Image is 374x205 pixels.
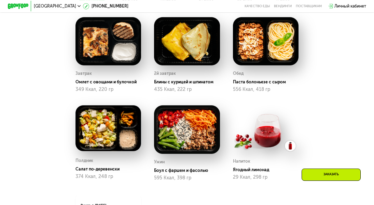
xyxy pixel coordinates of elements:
[75,174,141,179] div: 374 Ккал, 248 гр
[233,167,303,173] div: Ягодный лимонад
[154,158,165,166] div: Ужин
[154,168,224,173] div: Боул с фаршем и фасолью
[296,4,322,8] div: поставщикам
[245,4,270,8] a: Качество еды
[334,3,366,9] div: Личный кабинет
[34,4,76,8] span: [GEOGRAPHIC_DATA]
[75,70,92,78] div: Завтрак
[154,80,224,85] div: Блины с курицей и шпинатом
[75,80,146,85] div: Омлет с овощами и булочкой
[154,87,220,92] div: 435 Ккал, 222 гр
[233,80,303,85] div: Паста болоньезе с сыром
[75,157,93,165] div: Полдник
[233,158,250,165] div: Напиток
[154,175,220,181] div: 595 Ккал, 398 гр
[233,175,299,180] div: 29 Ккал, 298 гр
[233,70,244,78] div: Обед
[274,4,292,8] a: Вендинги
[233,87,299,92] div: 556 Ккал, 418 гр
[154,70,176,78] div: 2й завтрак
[302,168,361,181] div: Заказать
[75,87,141,92] div: 349 Ккал, 220 гр
[75,167,146,172] div: Салат по-деревенски
[83,3,128,9] a: [PHONE_NUMBER]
